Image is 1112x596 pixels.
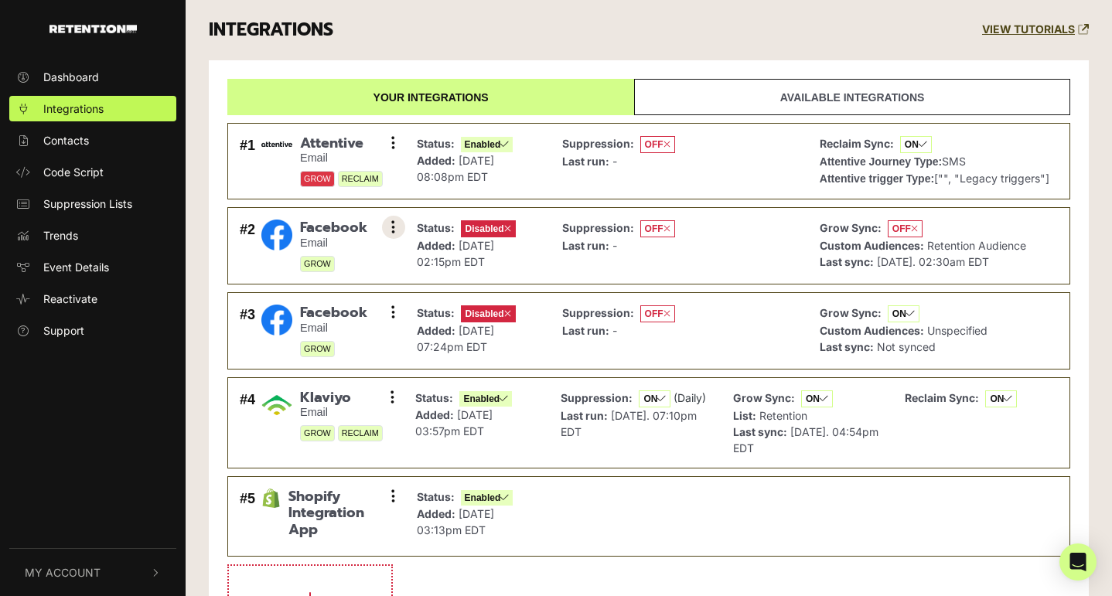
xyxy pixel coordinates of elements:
[612,155,617,168] span: -
[612,324,617,337] span: -
[562,137,634,150] strong: Suppression:
[417,239,455,252] strong: Added:
[43,132,89,148] span: Contacts
[300,305,367,322] span: Facebook
[562,324,609,337] strong: Last run:
[562,221,634,234] strong: Suppression:
[43,322,84,339] span: Support
[639,390,670,407] span: ON
[733,391,795,404] strong: Grow Sync:
[820,324,924,337] strong: Custom Audiences:
[300,390,383,407] span: Klaviyo
[9,64,176,90] a: Dashboard
[733,425,787,438] strong: Last sync:
[417,490,455,503] strong: Status:
[300,171,335,187] span: GROW
[261,305,292,335] img: Facebook
[417,306,455,319] strong: Status:
[417,324,494,353] span: [DATE] 07:24pm EDT
[43,164,104,180] span: Code Script
[300,256,335,272] span: GROW
[561,391,633,404] strong: Suppression:
[640,305,675,322] span: OFF
[820,239,924,252] strong: Custom Audiences:
[43,291,97,307] span: Reactivate
[820,155,942,168] strong: Attentive Journey Type:
[461,490,513,506] span: Enabled
[733,409,756,422] strong: List:
[261,141,292,147] img: Attentive
[820,221,882,234] strong: Grow Sync:
[461,220,516,237] span: Disabled
[674,391,706,404] span: (Daily)
[982,23,1089,36] a: VIEW TUTORIALS
[49,25,137,33] img: Retention.com
[9,128,176,153] a: Contacts
[288,489,393,539] span: Shopify Integration App
[9,318,176,343] a: Support
[9,191,176,216] a: Suppression Lists
[300,220,367,237] span: Facebook
[820,340,874,353] strong: Last sync:
[640,220,675,237] span: OFF
[733,425,878,455] span: [DATE]. 04:54pm EDT
[25,564,101,581] span: My Account
[240,390,255,456] div: #4
[338,171,383,187] span: RECLAIM
[9,254,176,280] a: Event Details
[209,19,333,41] h3: INTEGRATIONS
[415,408,493,438] span: [DATE] 03:57pm EDT
[562,155,609,168] strong: Last run:
[888,220,923,237] span: OFF
[927,239,1026,252] span: Retention Audience
[820,135,1049,187] p: SMS ["", "Legacy triggers"]
[240,135,255,188] div: #1
[877,255,989,268] span: [DATE]. 02:30am EDT
[417,507,494,536] span: [DATE] 03:13pm EDT
[461,305,516,322] span: Disabled
[612,239,617,252] span: -
[820,255,874,268] strong: Last sync:
[820,172,934,185] strong: Attentive trigger Type:
[9,549,176,596] button: My Account
[227,79,634,115] a: Your integrations
[300,341,335,357] span: GROW
[417,137,455,150] strong: Status:
[415,408,454,421] strong: Added:
[888,305,919,322] span: ON
[417,507,455,520] strong: Added:
[300,406,383,419] small: Email
[43,100,104,117] span: Integrations
[820,306,882,319] strong: Grow Sync:
[417,324,455,337] strong: Added:
[562,306,634,319] strong: Suppression:
[9,286,176,312] a: Reactivate
[900,136,932,153] span: ON
[461,137,513,152] span: Enabled
[240,489,255,545] div: #5
[261,489,281,508] img: Shopify Integration App
[459,391,512,407] span: Enabled
[417,154,455,167] strong: Added:
[300,135,383,152] span: Attentive
[300,322,367,335] small: Email
[759,409,807,422] span: Retention
[9,223,176,248] a: Trends
[417,221,455,234] strong: Status:
[820,137,894,150] strong: Reclaim Sync:
[338,425,383,441] span: RECLAIM
[240,220,255,272] div: #2
[801,390,833,407] span: ON
[562,239,609,252] strong: Last run:
[640,136,675,153] span: OFF
[927,324,987,337] span: Unspecified
[877,340,936,353] span: Not synced
[43,227,78,244] span: Trends
[905,391,979,404] strong: Reclaim Sync:
[561,409,697,438] span: [DATE]. 07:10pm EDT
[261,390,292,421] img: Klaviyo
[9,159,176,185] a: Code Script
[1059,543,1097,581] div: Open Intercom Messenger
[43,196,132,212] span: Suppression Lists
[634,79,1070,115] a: Available integrations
